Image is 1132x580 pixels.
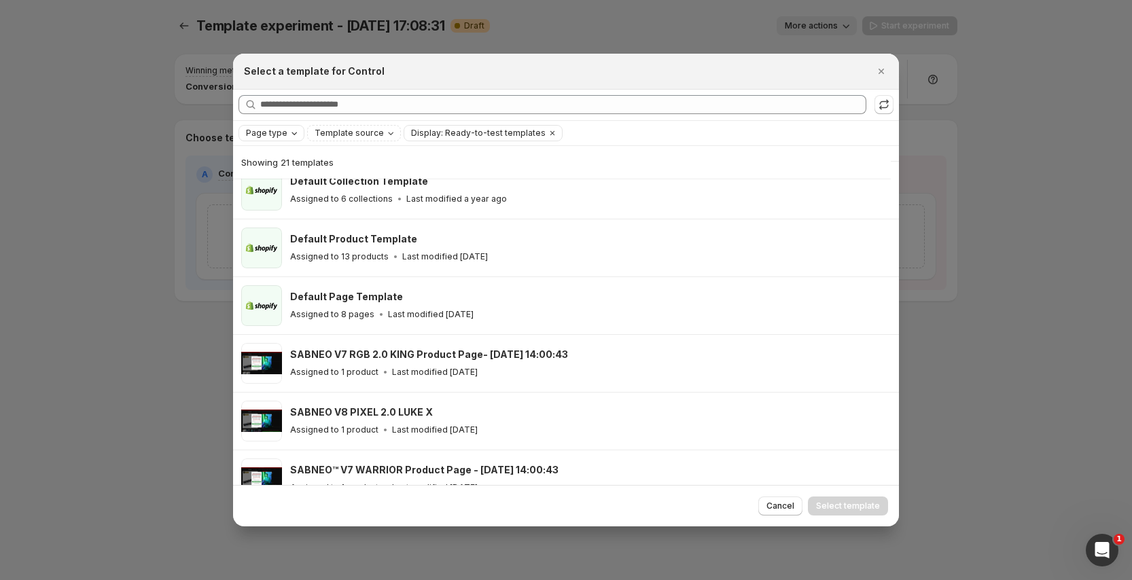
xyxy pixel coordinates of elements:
[290,251,389,262] p: Assigned to 13 products
[290,424,378,435] p: Assigned to 1 product
[406,194,507,204] p: Last modified a year ago
[290,309,374,320] p: Assigned to 8 pages
[1086,534,1118,566] iframe: Intercom live chat
[315,128,384,139] span: Template source
[290,232,417,246] h3: Default Product Template
[404,126,546,141] button: Display: Ready-to-test templates
[388,309,474,320] p: Last modified [DATE]
[402,251,488,262] p: Last modified [DATE]
[392,482,478,493] p: Last modified [DATE]
[246,128,287,139] span: Page type
[411,128,546,139] span: Display: Ready-to-test templates
[290,175,428,188] h3: Default Collection Template
[308,126,400,141] button: Template source
[758,496,802,515] button: Cancel
[290,482,378,493] p: Assigned to 1 product
[290,463,559,477] h3: SABNEO™ V7 WARRIOR Product Page - [DATE] 14:00:43
[290,367,378,378] p: Assigned to 1 product
[392,367,478,378] p: Last modified [DATE]
[241,285,282,326] img: Default Page Template
[392,424,478,435] p: Last modified [DATE]
[290,290,403,304] h3: Default Page Template
[241,157,334,168] span: Showing 21 templates
[290,348,568,361] h3: SABNEO V7 RGB 2.0 KING Product Page- [DATE] 14:00:43
[872,62,891,81] button: Close
[239,126,304,141] button: Page type
[1114,534,1125,545] span: 1
[766,501,794,511] span: Cancel
[546,126,559,141] button: Clear
[290,194,393,204] p: Assigned to 6 collections
[290,405,433,419] h3: SABNEO V8 PIXEL 2.0 LUKE X
[241,228,282,268] img: Default Product Template
[244,65,385,78] h2: Select a template for Control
